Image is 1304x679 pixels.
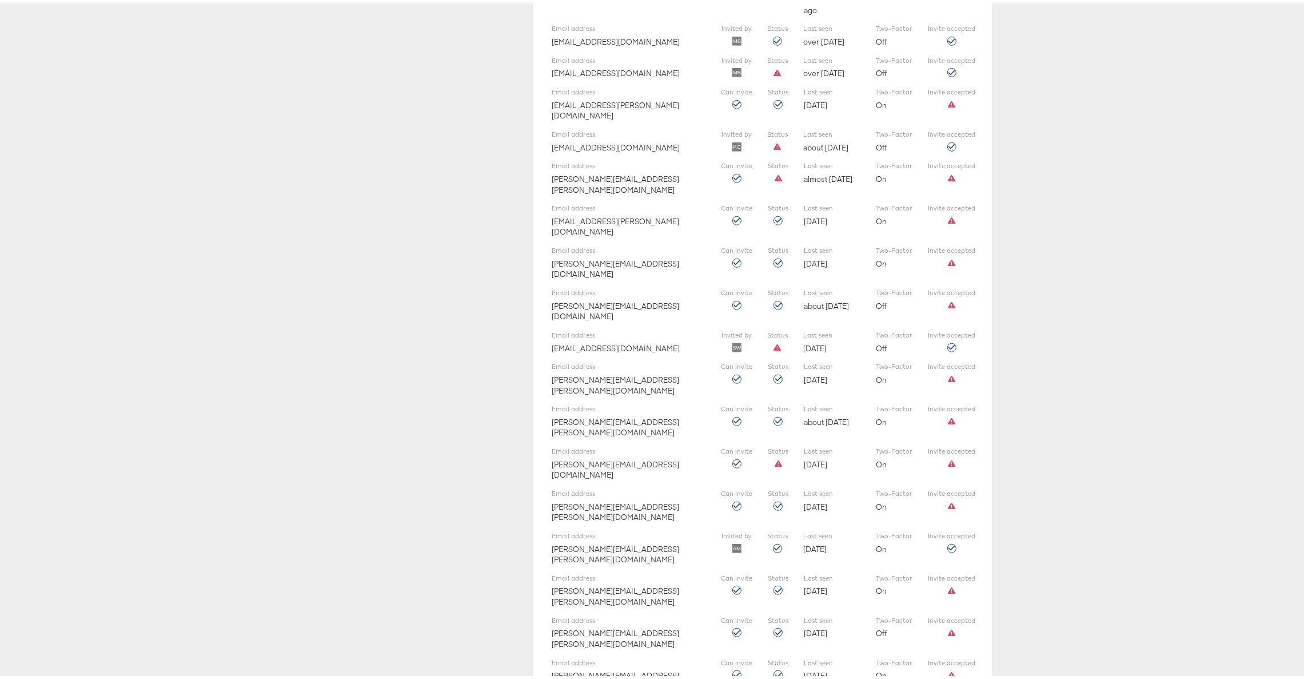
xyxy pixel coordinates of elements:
[876,201,912,223] div: On
[768,613,788,622] label: Status
[721,529,752,538] label: Invited by
[552,359,706,392] div: [PERSON_NAME][EMAIL_ADDRESS][PERSON_NAME][DOMAIN_NAME]
[928,571,975,580] label: Invite accepted
[767,127,788,136] label: Status
[768,486,788,495] label: Status
[804,402,861,411] label: Last seen
[928,359,975,368] label: Invite accepted
[768,243,788,252] label: Status
[552,402,706,411] label: Email address
[928,243,975,252] label: Invite accepted
[552,243,706,252] label: Email address
[928,402,975,411] label: Invite accepted
[928,21,975,30] label: Invite accepted
[928,529,975,538] label: Invite accepted
[768,285,788,295] label: Status
[804,359,861,382] div: [DATE]
[928,201,975,210] label: Invite accepted
[804,285,861,295] label: Last seen
[803,529,860,551] div: [DATE]
[804,243,861,252] label: Last seen
[876,656,912,665] label: Two-Factor
[928,486,975,495] label: Invite accepted
[876,444,912,466] div: On
[552,201,706,210] label: Email address
[552,21,706,43] div: [EMAIL_ADDRESS][DOMAIN_NAME]
[876,402,912,424] div: On
[876,127,912,136] label: Two-Factor
[721,21,752,30] label: Invited by
[928,127,975,136] label: Invite accepted
[804,359,861,368] label: Last seen
[804,656,861,665] label: Last seen
[876,127,912,149] div: Off
[732,33,741,42] img: svg+xml;base64,PHN2ZyB4bWxucz0iaHR0cDovL3d3dy53My5vcmcvMjAwMC9zdmciIHBvaW50ZXItZXZlbnRzPSJub25lIi...
[732,139,741,148] img: svg+xml;base64,PHN2ZyB4bWxucz0iaHR0cDovL3d3dy53My5vcmcvMjAwMC9zdmciIHBvaW50ZXItZXZlbnRzPSJub25lIi...
[552,85,706,94] label: Email address
[876,158,912,181] div: On
[721,656,753,665] label: Can invite
[721,486,753,495] label: Can invite
[552,529,706,538] label: Email address
[804,201,861,223] div: [DATE]
[876,359,912,368] label: Two-Factor
[721,85,753,94] label: Can invite
[928,444,975,453] label: Invite accepted
[804,444,861,466] div: [DATE]
[876,402,912,411] label: Two-Factor
[552,201,706,234] div: [EMAIL_ADDRESS][PERSON_NAME][DOMAIN_NAME]
[552,127,706,149] div: [EMAIL_ADDRESS][DOMAIN_NAME]
[552,285,706,319] div: [PERSON_NAME][EMAIL_ADDRESS][DOMAIN_NAME]
[768,571,788,580] label: Status
[552,127,706,136] label: Email address
[768,85,788,94] label: Status
[768,359,788,368] label: Status
[552,85,706,118] div: [EMAIL_ADDRESS][PERSON_NAME][DOMAIN_NAME]
[876,571,912,580] label: Two-Factor
[721,571,753,580] label: Can invite
[768,158,788,168] label: Status
[552,613,706,646] div: [PERSON_NAME][EMAIL_ADDRESS][PERSON_NAME][DOMAIN_NAME]
[803,529,860,538] label: Last seen
[552,613,706,622] label: Email address
[552,444,706,453] label: Email address
[721,53,752,62] label: Invited by
[552,53,706,76] div: [EMAIL_ADDRESS][DOMAIN_NAME]
[876,613,912,622] label: Two-Factor
[552,53,706,62] label: Email address
[876,21,912,30] label: Two-Factor
[767,529,788,538] label: Status
[876,21,912,43] div: Off
[552,158,706,168] label: Email address
[552,328,706,350] div: [EMAIL_ADDRESS][DOMAIN_NAME]
[876,529,912,551] div: On
[876,486,912,495] label: Two-Factor
[768,402,788,411] label: Status
[721,127,752,136] label: Invited by
[767,53,788,62] label: Status
[804,486,861,495] label: Last seen
[876,359,912,382] div: On
[876,571,912,593] div: On
[552,486,706,495] label: Email address
[804,402,861,424] div: about [DATE]
[928,85,975,94] label: Invite accepted
[928,656,975,665] label: Invite accepted
[552,571,706,580] label: Email address
[804,613,861,636] div: [DATE]
[768,444,788,453] label: Status
[552,158,706,192] div: [PERSON_NAME][EMAIL_ADDRESS][PERSON_NAME][DOMAIN_NAME]
[804,486,861,509] div: [DATE]
[876,613,912,636] div: Off
[552,285,706,295] label: Email address
[721,402,753,411] label: Can invite
[876,444,912,453] label: Two-Factor
[552,328,706,337] label: Email address
[721,285,753,295] label: Can invite
[767,328,788,337] label: Status
[876,85,912,107] div: On
[804,158,861,181] div: almost [DATE]
[804,613,861,622] label: Last seen
[552,656,706,665] label: Email address
[552,243,706,276] div: [PERSON_NAME][EMAIL_ADDRESS][DOMAIN_NAME]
